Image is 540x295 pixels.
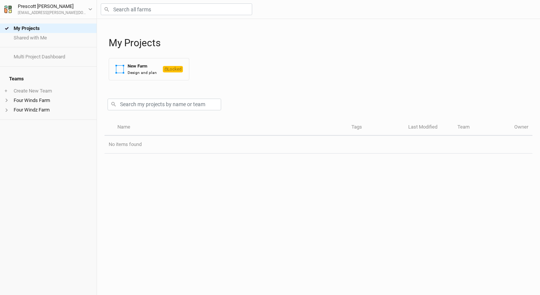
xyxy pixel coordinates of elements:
[5,88,7,94] span: +
[109,37,532,49] h1: My Projects
[105,136,532,154] td: No items found
[404,119,453,136] th: Last Modified
[347,119,404,136] th: Tags
[18,10,88,16] div: [EMAIL_ADDRESS][PERSON_NAME][DOMAIN_NAME]
[18,3,88,10] div: Prescott [PERSON_NAME]
[5,71,92,86] h4: Teams
[101,3,252,15] input: Search all farms
[4,2,93,16] button: Prescott [PERSON_NAME][EMAIL_ADDRESS][PERSON_NAME][DOMAIN_NAME]
[128,63,157,69] div: New Farm
[453,119,510,136] th: Team
[163,66,183,72] span: Locked
[109,58,189,80] button: New FarmDesign and planLocked
[128,70,157,75] div: Design and plan
[108,99,221,110] input: Search my projects by name or team
[510,119,532,136] th: Owner
[113,119,347,136] th: Name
